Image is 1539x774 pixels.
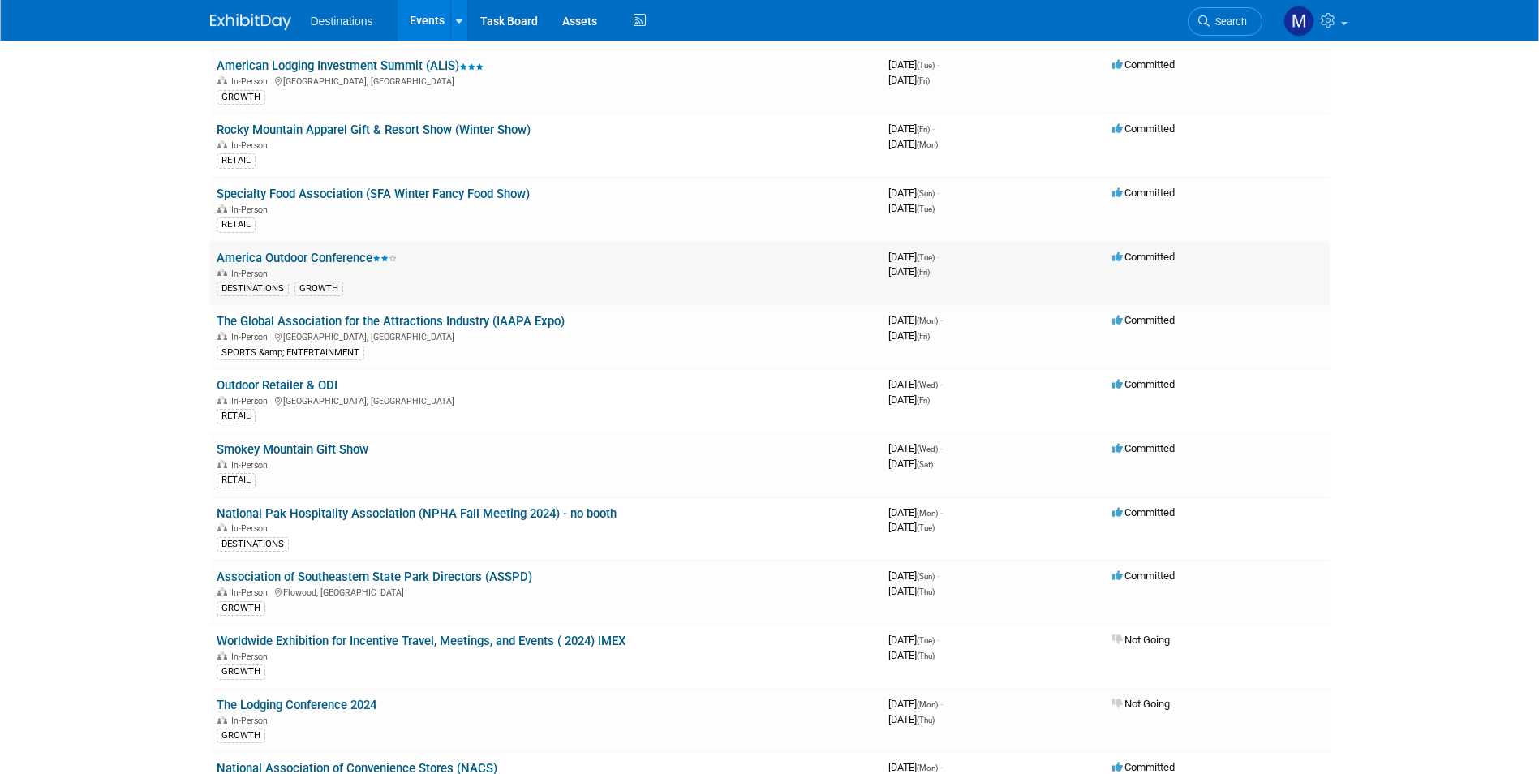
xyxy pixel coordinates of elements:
span: [DATE] [888,251,939,263]
a: America Outdoor Conference [217,251,397,265]
img: In-Person Event [217,140,227,148]
span: [DATE] [888,585,935,597]
span: [DATE] [888,521,935,533]
span: [DATE] [888,442,943,454]
span: - [932,123,935,135]
span: (Fri) [917,125,930,134]
span: Destinations [311,15,373,28]
span: [DATE] [888,458,933,470]
span: Committed [1112,58,1175,71]
div: GROWTH [217,729,265,743]
a: Specialty Food Association (SFA Winter Fancy Food Show) [217,187,530,201]
div: [GEOGRAPHIC_DATA], [GEOGRAPHIC_DATA] [217,74,875,87]
a: Outdoor Retailer & ODI [217,378,337,393]
img: In-Person Event [217,204,227,213]
span: [DATE] [888,506,943,518]
span: (Thu) [917,716,935,725]
span: In-Person [231,523,273,534]
a: The Lodging Conference 2024 [217,698,376,712]
div: GROWTH [217,601,265,616]
span: - [940,314,943,326]
span: [DATE] [888,698,943,710]
span: (Fri) [917,76,930,85]
img: Melissa Schattenberg [1283,6,1314,37]
img: In-Person Event [217,587,227,596]
span: [DATE] [888,265,930,277]
span: In-Person [231,460,273,471]
span: (Fri) [917,396,930,405]
span: In-Person [231,76,273,87]
span: [DATE] [888,649,935,661]
span: In-Person [231,269,273,279]
span: - [937,634,939,646]
a: National Pak Hospitality Association (NPHA Fall Meeting 2024) - no booth [217,506,617,521]
img: In-Person Event [217,269,227,277]
span: (Wed) [917,445,938,454]
a: The Global Association for the Attractions Industry (IAAPA Expo) [217,314,565,329]
span: (Mon) [917,140,938,149]
span: Search [1210,15,1247,28]
span: (Fri) [917,332,930,341]
span: (Thu) [917,651,935,660]
div: RETAIL [217,409,256,424]
span: (Sat) [917,460,933,469]
span: - [937,570,939,582]
span: In-Person [231,204,273,215]
span: Committed [1112,314,1175,326]
span: In-Person [231,587,273,598]
div: [GEOGRAPHIC_DATA], [GEOGRAPHIC_DATA] [217,329,875,342]
span: - [940,442,943,454]
span: (Mon) [917,509,938,518]
span: Committed [1112,570,1175,582]
span: Committed [1112,123,1175,135]
span: In-Person [231,651,273,662]
span: (Fri) [917,268,930,277]
span: [DATE] [888,329,930,342]
div: RETAIL [217,217,256,232]
span: - [937,187,939,199]
span: (Sun) [917,572,935,581]
span: Not Going [1112,634,1170,646]
span: (Mon) [917,763,938,772]
img: In-Person Event [217,651,227,660]
span: [DATE] [888,634,939,646]
a: American Lodging Investment Summit (ALIS) [217,58,484,73]
span: [DATE] [888,58,939,71]
a: Search [1188,7,1262,36]
div: RETAIL [217,473,256,488]
img: In-Person Event [217,396,227,404]
div: Flowood, [GEOGRAPHIC_DATA] [217,585,875,598]
span: [DATE] [888,761,943,773]
span: [DATE] [888,314,943,326]
div: SPORTS &amp; ENTERTAINMENT [217,346,364,360]
span: (Tue) [917,204,935,213]
span: - [937,58,939,71]
span: (Tue) [917,61,935,70]
a: Association of Southeastern State Park Directors (ASSPD) [217,570,532,584]
img: In-Person Event [217,523,227,531]
span: [DATE] [888,187,939,199]
span: - [940,698,943,710]
span: - [937,251,939,263]
span: [DATE] [888,570,939,582]
span: [DATE] [888,202,935,214]
div: DESTINATIONS [217,537,289,552]
span: (Wed) [917,381,938,389]
span: (Tue) [917,523,935,532]
div: GROWTH [294,282,343,296]
span: [DATE] [888,393,930,406]
img: In-Person Event [217,332,227,340]
div: GROWTH [217,90,265,105]
span: In-Person [231,140,273,151]
span: [DATE] [888,74,930,86]
div: DESTINATIONS [217,282,289,296]
span: [DATE] [888,713,935,725]
a: Worldwide Exhibition for Incentive Travel, Meetings, and Events ( 2024) IMEX [217,634,625,648]
img: In-Person Event [217,460,227,468]
span: Committed [1112,187,1175,199]
a: Rocky Mountain Apparel Gift & Resort Show (Winter Show) [217,123,531,137]
img: In-Person Event [217,76,227,84]
span: [DATE] [888,123,935,135]
span: Committed [1112,251,1175,263]
span: In-Person [231,332,273,342]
